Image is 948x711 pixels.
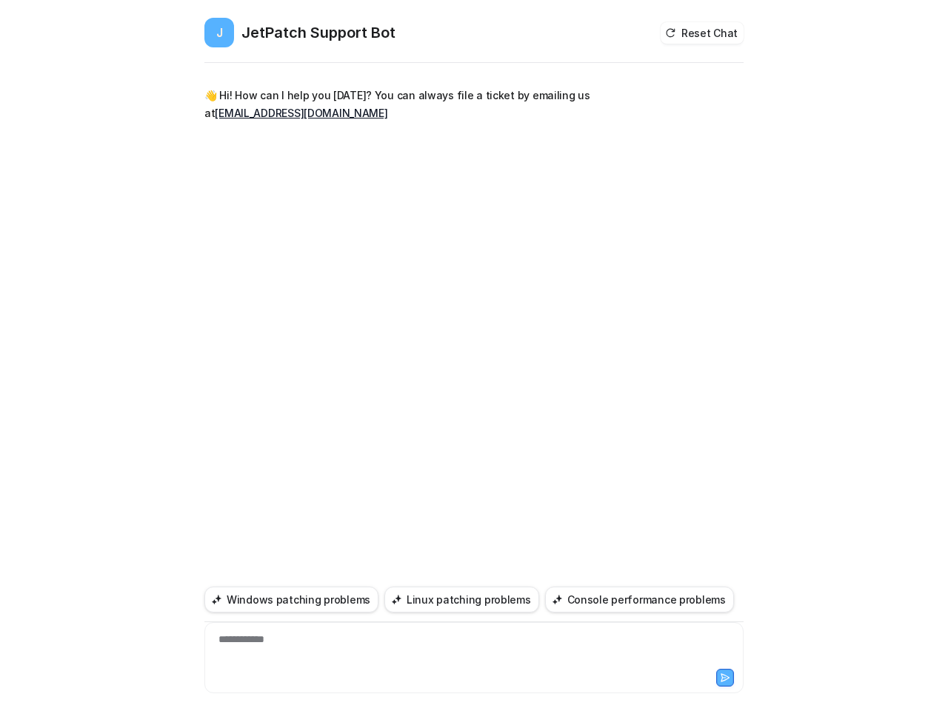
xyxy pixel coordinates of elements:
[215,107,387,119] a: [EMAIL_ADDRESS][DOMAIN_NAME]
[204,587,378,612] button: Windows patching problems
[204,87,638,122] p: 👋 Hi! How can I help you [DATE]? You can always file a ticket by emailing us at
[241,22,395,43] h2: JetPatch Support Bot
[661,22,744,44] button: Reset Chat
[545,587,734,612] button: Console performance problems
[204,18,234,47] span: J
[384,587,539,612] button: Linux patching problems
